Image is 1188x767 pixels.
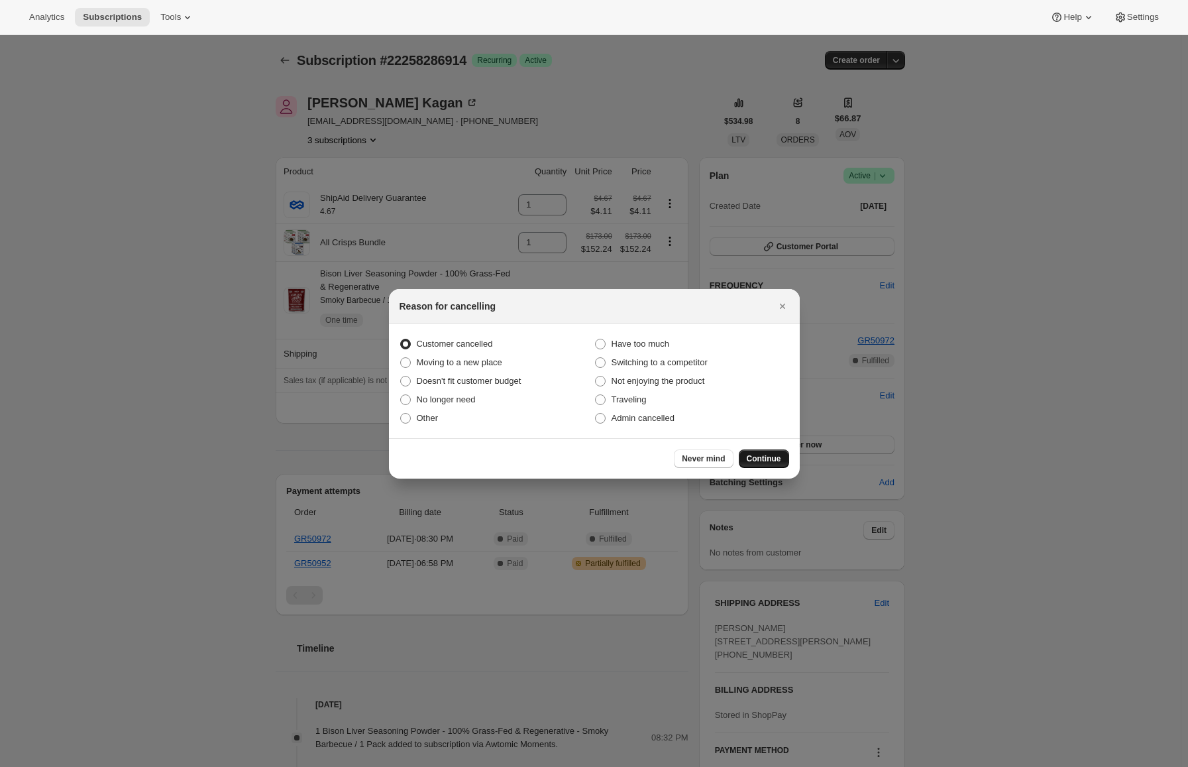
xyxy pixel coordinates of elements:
span: Analytics [29,12,64,23]
span: Moving to a new place [417,357,502,367]
button: Never mind [674,449,733,468]
span: Doesn't fit customer budget [417,376,521,386]
button: Help [1042,8,1103,27]
button: Continue [739,449,789,468]
span: Customer cancelled [417,339,493,349]
span: Subscriptions [83,12,142,23]
span: Help [1063,12,1081,23]
span: Never mind [682,453,725,464]
button: Analytics [21,8,72,27]
h2: Reason for cancelling [400,300,496,313]
span: Settings [1127,12,1159,23]
span: Have too much [612,339,669,349]
span: Not enjoying the product [612,376,705,386]
button: Tools [152,8,202,27]
span: Other [417,413,439,423]
span: Admin cancelled [612,413,675,423]
span: Continue [747,453,781,464]
span: No longer need [417,394,476,404]
button: Close [773,297,792,316]
span: Tools [160,12,181,23]
button: Subscriptions [75,8,150,27]
button: Settings [1106,8,1167,27]
span: Switching to a competitor [612,357,708,367]
span: Traveling [612,394,647,404]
